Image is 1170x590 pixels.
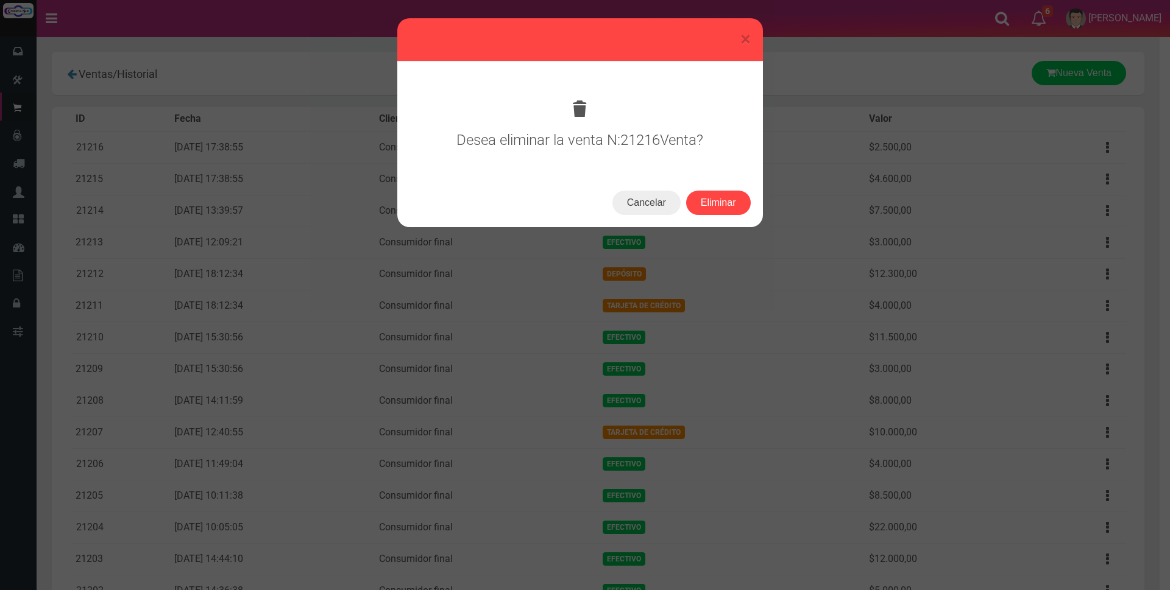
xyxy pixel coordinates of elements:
span: × [740,27,751,51]
button: Cancelar [612,191,681,215]
span: 21216 [620,132,660,149]
button: Eliminar [686,191,751,215]
h3: Desea eliminar la venta N: Venta? [422,132,739,148]
button: Close [740,29,751,49]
